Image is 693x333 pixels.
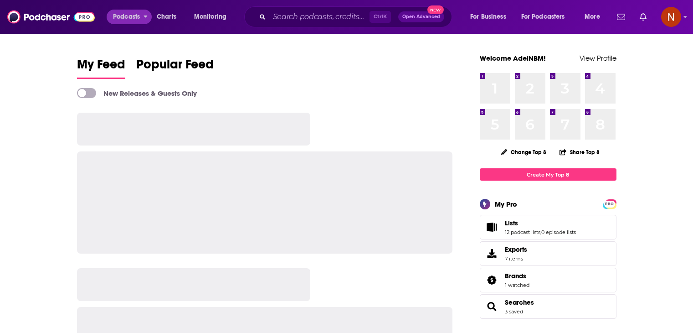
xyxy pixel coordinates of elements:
[7,8,95,26] img: Podchaser - Follow, Share and Rate Podcasts
[194,10,226,23] span: Monitoring
[505,272,529,280] a: Brands
[151,10,182,24] a: Charts
[521,10,565,23] span: For Podcasters
[505,229,540,235] a: 12 podcast lists
[604,200,615,207] a: PRO
[505,255,527,262] span: 7 items
[136,57,214,78] span: Popular Feed
[113,10,140,23] span: Podcasts
[483,274,501,286] a: Brands
[613,9,629,25] a: Show notifications dropdown
[107,10,152,24] button: open menu
[636,9,650,25] a: Show notifications dropdown
[585,10,600,23] span: More
[77,88,197,98] a: New Releases & Guests Only
[77,57,125,79] a: My Feed
[483,221,501,234] a: Lists
[480,168,616,181] a: Create My Top 8
[580,54,616,62] a: View Profile
[480,215,616,239] span: Lists
[559,143,600,161] button: Share Top 8
[253,6,461,27] div: Search podcasts, credits, & more...
[483,300,501,313] a: Searches
[269,10,370,24] input: Search podcasts, credits, & more...
[495,200,517,208] div: My Pro
[480,294,616,319] span: Searches
[505,298,534,307] a: Searches
[505,282,529,288] a: 1 watched
[464,10,518,24] button: open menu
[398,11,444,22] button: Open AdvancedNew
[480,241,616,266] a: Exports
[661,7,681,27] span: Logged in as AdelNBM
[578,10,611,24] button: open menu
[505,245,527,254] span: Exports
[480,268,616,292] span: Brands
[483,247,501,260] span: Exports
[515,10,578,24] button: open menu
[505,219,518,227] span: Lists
[505,308,523,315] a: 3 saved
[505,272,526,280] span: Brands
[427,5,444,14] span: New
[505,219,576,227] a: Lists
[157,10,176,23] span: Charts
[661,7,681,27] img: User Profile
[604,201,615,208] span: PRO
[470,10,506,23] span: For Business
[77,57,125,78] span: My Feed
[480,54,546,62] a: Welcome AdelNBM!
[661,7,681,27] button: Show profile menu
[402,15,440,19] span: Open Advanced
[496,146,552,158] button: Change Top 8
[541,229,576,235] a: 0 episode lists
[188,10,238,24] button: open menu
[370,11,391,23] span: Ctrl K
[136,57,214,79] a: Popular Feed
